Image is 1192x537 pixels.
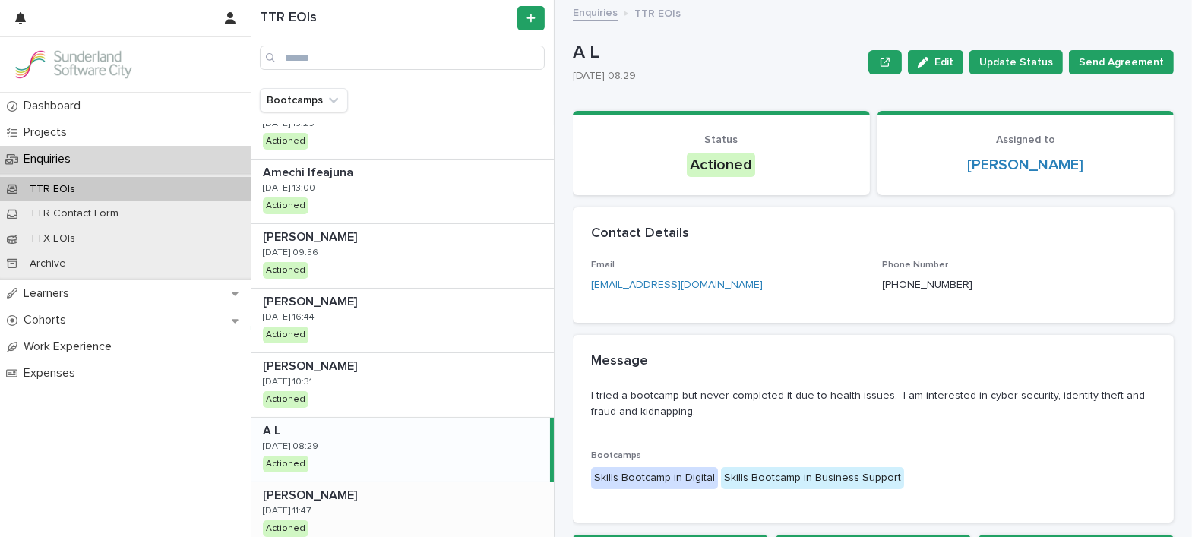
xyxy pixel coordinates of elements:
[260,88,348,112] button: Bootcamps
[251,289,554,353] a: [PERSON_NAME][PERSON_NAME] [DATE] 16:44Actioned
[17,125,79,140] p: Projects
[263,292,360,309] p: [PERSON_NAME]
[251,160,554,224] a: Amechi IfeajunaAmechi Ifeajuna [DATE] 13:00Actioned
[251,95,554,160] a: [PERSON_NAME][PERSON_NAME] [DATE] 15:29Actioned
[1069,50,1174,74] button: Send Agreement
[263,506,311,516] p: [DATE] 11:47
[979,55,1053,70] span: Update Status
[263,262,308,279] div: Actioned
[634,4,681,21] p: TTR EOIs
[263,377,312,387] p: [DATE] 10:31
[1079,55,1164,70] span: Send Agreement
[573,3,618,21] a: Enquiries
[17,313,78,327] p: Cohorts
[17,232,87,245] p: TTX EOIs
[263,391,308,408] div: Actioned
[996,134,1055,145] span: Assigned to
[883,261,949,270] span: Phone Number
[17,286,81,301] p: Learners
[721,467,904,489] div: Skills Bootcamp in Business Support
[883,277,973,293] p: [PHONE_NUMBER]
[263,421,283,438] p: A L
[263,227,360,245] p: [PERSON_NAME]
[591,353,648,370] h2: Message
[969,50,1063,74] button: Update Status
[17,340,124,354] p: Work Experience
[908,50,963,74] button: Edit
[251,418,554,482] a: A LA L [DATE] 08:29Actioned
[17,207,131,220] p: TTR Contact Form
[591,261,615,270] span: Email
[263,485,360,503] p: [PERSON_NAME]
[263,183,315,194] p: [DATE] 13:00
[263,456,308,472] div: Actioned
[263,248,318,258] p: [DATE] 09:56
[591,226,689,242] h2: Contact Details
[591,451,641,460] span: Bootcamps
[251,224,554,289] a: [PERSON_NAME][PERSON_NAME] [DATE] 09:56Actioned
[17,366,87,381] p: Expenses
[17,257,78,270] p: Archive
[591,280,763,290] a: [EMAIL_ADDRESS][DOMAIN_NAME]
[263,197,308,214] div: Actioned
[934,57,953,68] span: Edit
[591,467,718,489] div: Skills Bootcamp in Digital
[704,134,738,145] span: Status
[967,156,1083,174] a: [PERSON_NAME]
[591,388,1156,420] p: I tried a bootcamp but never completed it due to health issues. I am interested in cyber security...
[263,133,308,150] div: Actioned
[263,312,315,323] p: [DATE] 16:44
[12,49,134,80] img: GVzBcg19RCOYju8xzymn
[263,441,318,452] p: [DATE] 08:29
[263,327,308,343] div: Actioned
[263,356,360,374] p: [PERSON_NAME]
[17,99,93,113] p: Dashboard
[573,70,856,83] p: [DATE] 08:29
[263,520,308,537] div: Actioned
[573,42,862,64] p: A L
[251,353,554,418] a: [PERSON_NAME][PERSON_NAME] [DATE] 10:31Actioned
[263,163,356,180] p: Amechi Ifeajuna
[263,118,315,129] p: [DATE] 15:29
[260,10,514,27] h1: TTR EOIs
[260,46,545,70] input: Search
[17,183,87,196] p: TTR EOIs
[17,152,83,166] p: Enquiries
[687,153,755,177] div: Actioned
